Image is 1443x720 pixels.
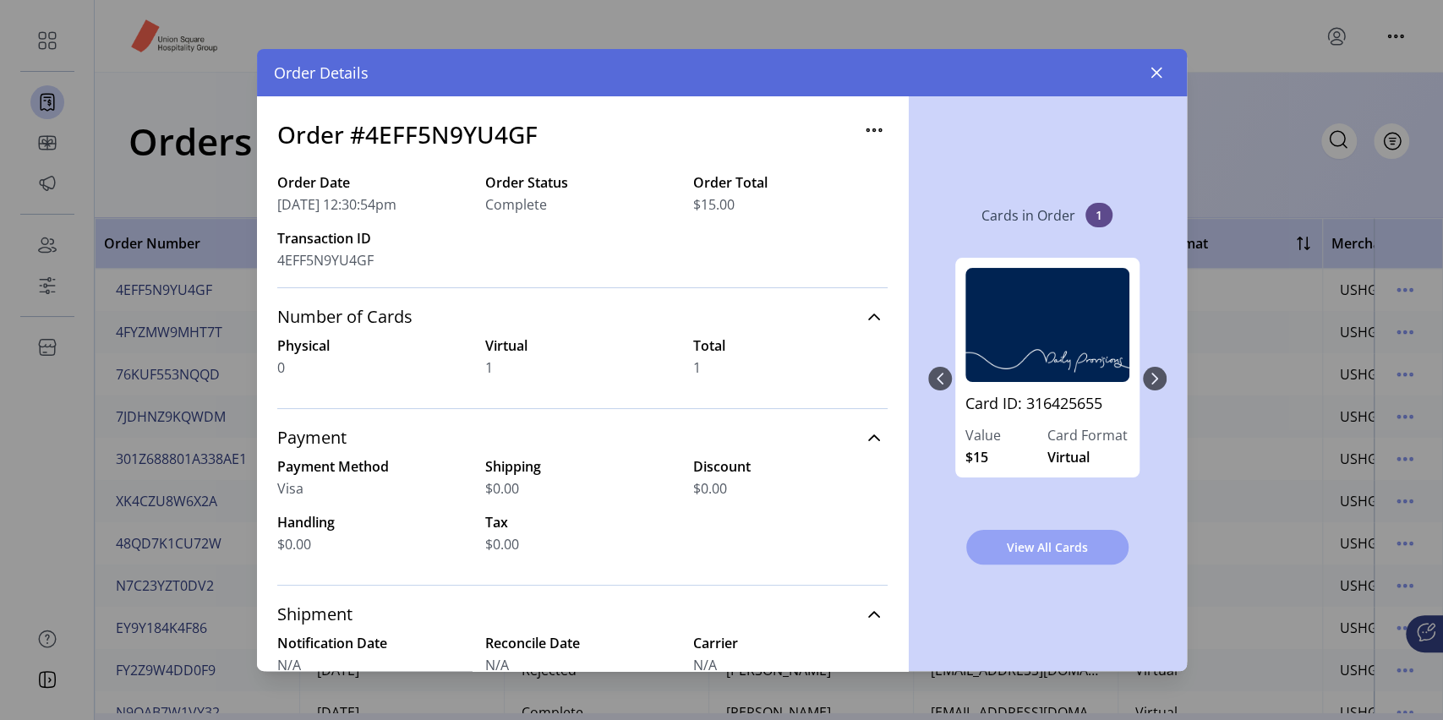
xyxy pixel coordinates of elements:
[277,357,285,378] span: 0
[1085,203,1112,227] span: 1
[988,538,1107,556] span: View All Cards
[693,456,888,477] label: Discount
[485,655,509,675] span: N/A
[693,633,888,653] label: Carrier
[277,456,472,477] label: Payment Method
[277,228,472,248] label: Transaction ID
[693,194,735,215] span: $15.00
[277,250,374,270] span: 4EFF5N9YU4GF
[277,194,396,215] span: [DATE] 12:30:54pm
[485,172,680,193] label: Order Status
[277,335,888,398] div: Number of Cards
[485,478,519,499] span: $0.00
[965,425,1047,445] label: Value
[952,241,1143,516] div: 0
[965,268,1129,382] img: 316425655
[485,194,547,215] span: Complete
[965,392,1129,425] a: Card ID: 316425655
[277,429,347,446] span: Payment
[277,308,413,325] span: Number of Cards
[981,205,1075,226] p: Cards in Order
[277,456,888,575] div: Payment
[485,357,493,378] span: 1
[277,512,472,532] label: Handling
[274,62,369,85] span: Order Details
[277,633,472,653] label: Notification Date
[277,478,303,499] span: Visa
[277,596,888,633] a: Shipment
[693,335,888,356] label: Total
[277,335,472,356] label: Physical
[485,335,680,356] label: Virtual
[1047,425,1129,445] label: Card Format
[693,478,727,499] span: $0.00
[965,447,988,467] span: $15
[485,534,519,554] span: $0.00
[277,298,888,335] a: Number of Cards
[485,512,680,532] label: Tax
[485,633,680,653] label: Reconcile Date
[277,172,472,193] label: Order Date
[277,419,888,456] a: Payment
[277,117,538,152] h3: Order #4EFF5N9YU4GF
[485,456,680,477] label: Shipping
[277,534,311,554] span: $0.00
[966,530,1129,565] button: View All Cards
[693,357,701,378] span: 1
[693,172,888,193] label: Order Total
[277,606,353,623] span: Shipment
[1047,447,1090,467] span: Virtual
[693,655,717,675] span: N/A
[277,655,301,675] span: N/A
